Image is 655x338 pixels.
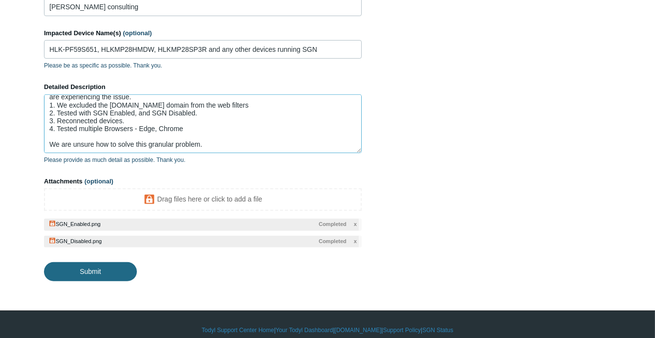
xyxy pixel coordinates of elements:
[44,82,362,92] label: Detailed Description
[44,177,362,186] label: Attachments
[44,61,362,70] p: Please be as specific as possible. Thank you.
[202,326,274,335] a: Todyl Support Center Home
[383,326,421,335] a: Support Policy
[354,220,357,228] span: x
[44,28,362,38] label: Impacted Device Name(s)
[354,237,357,246] span: x
[44,156,362,164] p: Please provide as much detail as possible. Thank you.
[319,237,347,246] span: Completed
[85,178,113,185] span: (optional)
[334,326,381,335] a: [DOMAIN_NAME]
[44,326,611,335] div: | | | |
[44,262,137,281] input: Submit
[422,326,453,335] a: SGN Status
[276,326,333,335] a: Your Todyl Dashboard
[319,220,347,228] span: Completed
[123,29,152,37] span: (optional)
